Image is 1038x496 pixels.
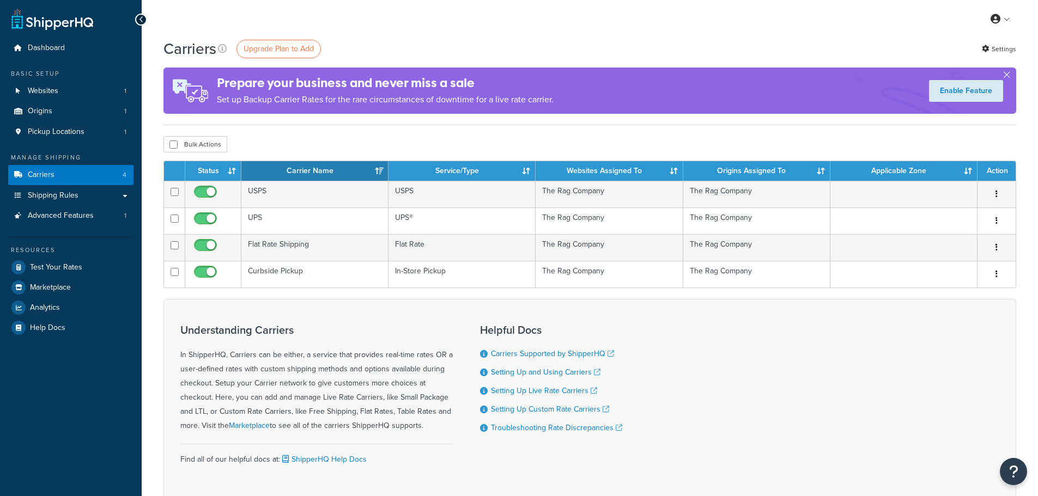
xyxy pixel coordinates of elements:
[830,161,978,181] th: Applicable Zone: activate to sort column ascending
[8,69,133,78] div: Basic Setup
[389,234,536,261] td: Flat Rate
[163,38,216,59] h1: Carriers
[8,101,133,121] a: Origins 1
[8,186,133,206] a: Shipping Rules
[1000,458,1027,485] button: Open Resource Center
[929,80,1003,102] a: Enable Feature
[8,298,133,317] a: Analytics
[163,68,217,114] img: ad-rules-rateshop-fe6ec290ccb7230408bd80ed9643f0289d75e0ffd9eb532fc0e269fcd187b520.png
[389,261,536,287] td: In-Store Pickup
[491,348,614,359] a: Carriers Supported by ShipperHQ
[389,181,536,207] td: USPS
[8,165,133,185] a: Carriers 4
[389,207,536,234] td: UPS®
[124,107,126,116] span: 1
[244,43,314,54] span: Upgrade Plan to Add
[124,211,126,221] span: 1
[217,74,554,92] h4: Prepare your business and never miss a sale
[8,122,133,142] a: Pickup Locations 1
[683,207,830,234] td: The Rag Company
[8,165,133,185] li: Carriers
[8,246,133,255] div: Resources
[236,40,321,58] a: Upgrade Plan to Add
[280,454,367,465] a: ShipperHQ Help Docs
[180,324,453,433] div: In ShipperHQ, Carriers can be either, a service that provides real-time rates OR a user-defined r...
[8,206,133,226] a: Advanced Features 1
[163,136,227,152] button: Bulk Actions
[389,161,536,181] th: Service/Type: activate to sort column ascending
[491,403,609,415] a: Setting Up Custom Rate Carriers
[28,211,94,221] span: Advanced Features
[28,127,84,137] span: Pickup Locations
[536,181,683,207] td: The Rag Company
[123,170,126,180] span: 4
[8,122,133,142] li: Pickup Locations
[28,87,58,96] span: Websites
[491,422,622,433] a: Troubleshooting Rate Discrepancies
[11,8,93,30] a: ShipperHQ Home
[683,261,830,287] td: The Rag Company
[217,92,554,107] p: Set up Backup Carrier Rates for the rare circumstances of downtime for a live rate carrier.
[241,234,389,261] td: Flat Rate Shipping
[124,87,126,96] span: 1
[241,261,389,287] td: Curbside Pickup
[124,127,126,137] span: 1
[30,283,71,292] span: Marketplace
[491,366,600,378] a: Setting Up and Using Carriers
[229,420,270,431] a: Marketplace
[30,263,82,272] span: Test Your Rates
[28,44,65,53] span: Dashboard
[982,41,1016,57] a: Settings
[185,161,241,181] th: Status: activate to sort column ascending
[28,170,54,180] span: Carriers
[28,191,78,200] span: Shipping Rules
[8,101,133,121] li: Origins
[241,181,389,207] td: USPS
[683,181,830,207] td: The Rag Company
[8,153,133,162] div: Manage Shipping
[8,278,133,297] a: Marketplace
[8,258,133,277] a: Test Your Rates
[480,324,622,336] h3: Helpful Docs
[8,318,133,338] a: Help Docs
[30,303,60,313] span: Analytics
[536,161,683,181] th: Websites Assigned To: activate to sort column ascending
[8,38,133,58] a: Dashboard
[241,161,389,181] th: Carrier Name: activate to sort column ascending
[683,234,830,261] td: The Rag Company
[536,234,683,261] td: The Rag Company
[30,323,65,333] span: Help Docs
[28,107,52,116] span: Origins
[536,261,683,287] td: The Rag Company
[8,81,133,101] a: Websites 1
[491,385,597,396] a: Setting Up Live Rate Carriers
[536,207,683,234] td: The Rag Company
[683,161,830,181] th: Origins Assigned To: activate to sort column ascending
[241,207,389,234] td: UPS
[978,161,1016,181] th: Action
[180,444,453,467] div: Find all of our helpful docs at:
[8,206,133,226] li: Advanced Features
[8,81,133,101] li: Websites
[180,324,453,336] h3: Understanding Carriers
